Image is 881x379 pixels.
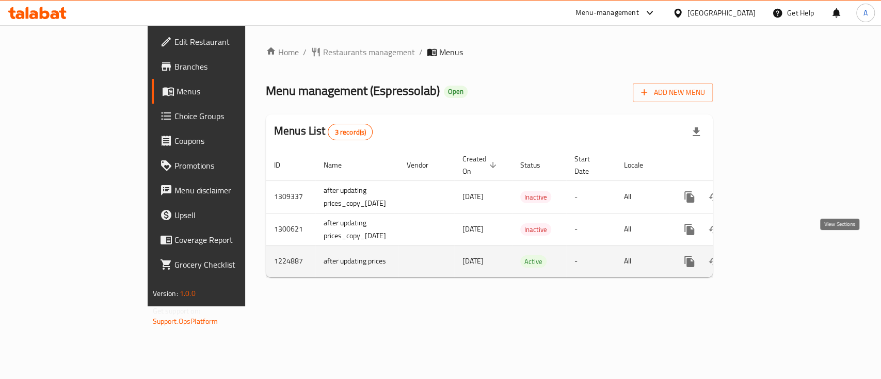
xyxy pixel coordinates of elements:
[174,60,286,73] span: Branches
[520,224,551,236] span: Inactive
[624,159,656,171] span: Locale
[174,209,286,221] span: Upsell
[174,234,286,246] span: Coverage Report
[633,83,713,102] button: Add New Menu
[566,245,616,277] td: -
[152,153,295,178] a: Promotions
[174,159,286,172] span: Promotions
[303,46,307,58] li: /
[444,87,468,96] span: Open
[274,123,373,140] h2: Menus List
[266,79,440,102] span: Menu management ( Espressolab )
[677,249,702,274] button: more
[574,153,603,177] span: Start Date
[641,86,704,99] span: Add New Menu
[174,135,286,147] span: Coupons
[566,180,616,213] td: -
[328,127,372,137] span: 3 record(s)
[152,227,295,252] a: Coverage Report
[266,150,784,277] table: enhanced table
[677,185,702,209] button: more
[152,104,295,128] a: Choice Groups
[520,223,551,236] div: Inactive
[616,180,669,213] td: All
[462,222,484,236] span: [DATE]
[180,287,196,300] span: 1.0.0
[266,46,713,58] nav: breadcrumb
[444,86,468,98] div: Open
[520,255,547,268] div: Active
[152,54,295,79] a: Branches
[152,29,295,54] a: Edit Restaurant
[687,7,756,19] div: [GEOGRAPHIC_DATA]
[702,185,727,209] button: Change Status
[520,256,547,268] span: Active
[863,7,868,19] span: A
[315,245,398,277] td: after updating prices
[520,191,551,203] span: Inactive
[575,7,639,19] div: Menu-management
[462,153,500,177] span: Created On
[177,85,286,97] span: Menus
[315,180,398,213] td: after updating prices_copy_[DATE]
[328,124,373,140] div: Total records count
[520,159,554,171] span: Status
[324,159,355,171] span: Name
[174,110,286,122] span: Choice Groups
[152,79,295,104] a: Menus
[153,304,200,318] span: Get support on:
[152,203,295,227] a: Upsell
[462,190,484,203] span: [DATE]
[153,315,218,328] a: Support.OpsPlatform
[684,120,709,144] div: Export file
[616,245,669,277] td: All
[152,178,295,203] a: Menu disclaimer
[152,128,295,153] a: Coupons
[323,46,415,58] span: Restaurants management
[616,213,669,245] td: All
[407,159,442,171] span: Vendor
[419,46,423,58] li: /
[153,287,178,300] span: Version:
[677,217,702,242] button: more
[462,254,484,268] span: [DATE]
[566,213,616,245] td: -
[702,249,727,274] button: Change Status
[174,258,286,271] span: Grocery Checklist
[152,252,295,277] a: Grocery Checklist
[439,46,463,58] span: Menus
[174,184,286,196] span: Menu disclaimer
[669,150,784,181] th: Actions
[274,159,294,171] span: ID
[315,213,398,245] td: after updating prices_copy_[DATE]
[174,36,286,48] span: Edit Restaurant
[311,46,415,58] a: Restaurants management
